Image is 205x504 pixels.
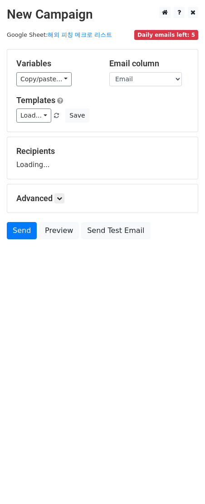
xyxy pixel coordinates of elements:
small: Google Sheet: [7,31,112,38]
a: Send [7,222,37,239]
a: Copy/paste... [16,72,72,86]
a: Templates [16,95,55,105]
a: 해외 피칭 메크로 리스트 [48,31,112,38]
a: Load... [16,109,51,123]
a: Preview [39,222,79,239]
h5: Variables [16,59,96,69]
h5: Advanced [16,193,189,203]
h5: Recipients [16,146,189,156]
h5: Email column [109,59,189,69]
a: Send Test Email [81,222,150,239]
a: Daily emails left: 5 [134,31,198,38]
h2: New Campaign [7,7,198,22]
button: Save [65,109,89,123]
div: Loading... [16,146,189,170]
span: Daily emails left: 5 [134,30,198,40]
